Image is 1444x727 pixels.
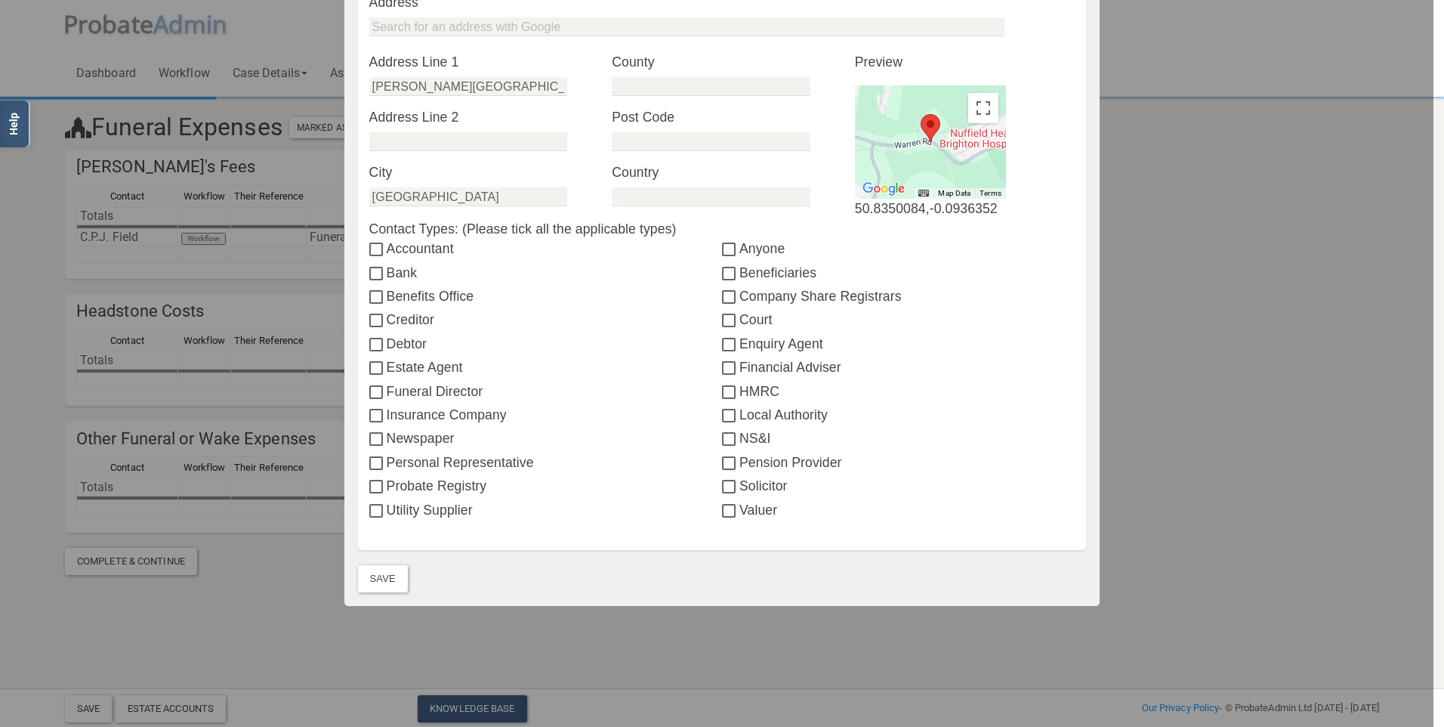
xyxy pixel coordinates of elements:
input: Enquiry Agent [722,339,739,351]
div: 50.8350084,-0.0936352 [844,52,1087,218]
label: Pension Provider [722,453,1075,472]
label: Enquiry Agent [722,334,1075,354]
label: Anyone [722,239,1075,258]
input: Creditor [369,315,387,327]
input: Utility Supplier [369,506,387,518]
label: Accountant [369,239,722,258]
button: Toggle fullscreen view [968,93,998,123]
label: Creditor [369,310,722,329]
label: Insurance Company [369,405,722,425]
input: NS&I [722,434,739,446]
input: Accountant [369,244,387,256]
p: Preview [855,52,1075,72]
input: Financial Adviser [722,363,739,375]
input: Valuer [722,506,739,518]
label: Beneficiaries [722,263,1075,283]
button: Keyboard shortcuts [918,188,929,199]
input: Estate Agent [369,363,387,375]
label: Utility Supplier [369,500,722,520]
label: Newspaper [369,428,722,448]
label: NS&I [722,428,1075,448]
input: Company Share Registrars [722,292,739,304]
input: Bank [369,268,387,280]
label: Country [612,162,832,182]
label: Contact Types: (Please tick all the applicable types) [369,219,1075,239]
input: Pension Provider [722,458,739,470]
label: Probate Registry [369,476,722,496]
label: City [369,162,590,182]
input: Benefits Office [369,292,387,304]
input: Anyone [722,244,739,256]
label: Estate Agent [369,357,722,377]
label: County [612,52,832,72]
input: Solicitor [722,481,739,493]
a: Open this area in Google Maps (opens a new window) [859,179,909,199]
input: Local Authority [722,410,739,422]
label: Address Line 2 [369,107,590,127]
label: Valuer [722,500,1075,520]
label: Financial Adviser [722,357,1075,377]
input: Search for an address with Google [369,17,1004,36]
label: Court [722,310,1075,329]
input: HMRC [722,387,739,399]
input: Insurance Company [369,410,387,422]
input: Funeral Director [369,387,387,399]
label: Company Share Registrars [722,286,1075,306]
input: Beneficiaries [722,268,739,280]
label: Funeral Director [369,382,722,401]
label: Debtor [369,334,722,354]
label: Address Line 1 [369,52,590,72]
label: Local Authority [722,405,1075,425]
input: Debtor [369,339,387,351]
label: HMRC [722,382,1075,401]
label: Personal Representative [369,453,722,472]
label: Solicitor [722,476,1075,496]
label: Bank [369,263,722,283]
label: Post Code [612,107,832,127]
img: Google [859,179,909,199]
input: Personal Representative [369,458,387,470]
input: Probate Registry [369,481,387,493]
button: Save [358,565,408,592]
button: Map Data [938,188,970,199]
input: Court [722,315,739,327]
a: Terms (opens in new tab) [980,189,1001,197]
input: Newspaper [369,434,387,446]
label: Benefits Office [369,286,722,306]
